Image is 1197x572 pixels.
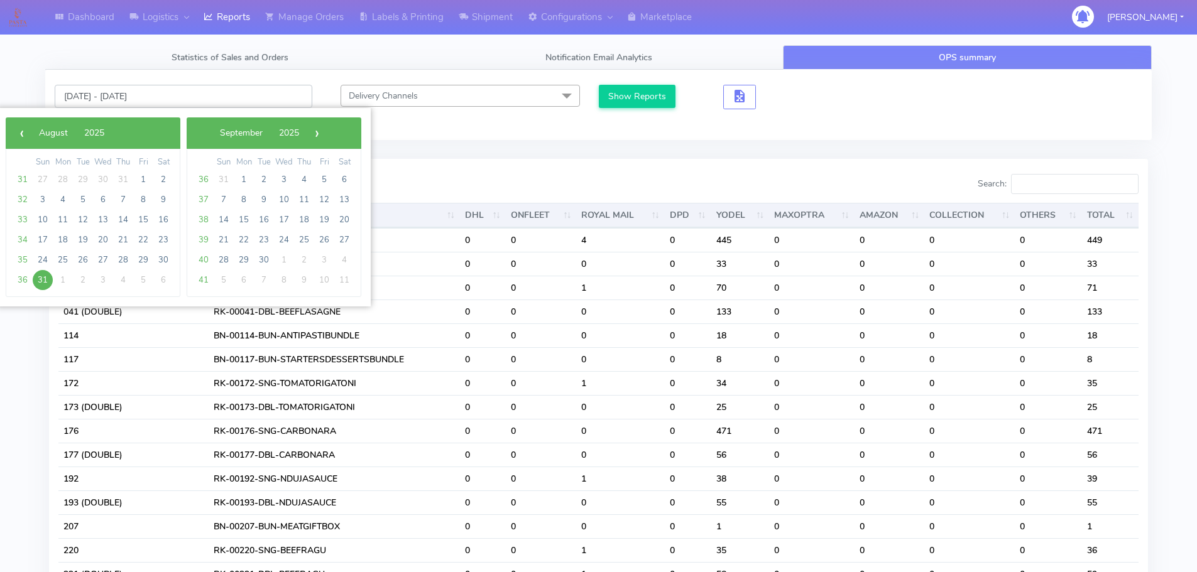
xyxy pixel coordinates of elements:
td: 0 [576,395,664,419]
td: 0 [665,514,711,538]
td: 193 (DOUBLE) [58,490,209,514]
td: 0 [1015,419,1081,443]
input: Search: [1011,174,1139,194]
span: 13 [93,210,113,230]
td: 1 [576,371,664,395]
td: 1 [711,514,770,538]
td: 0 [855,228,925,252]
td: 0 [855,490,925,514]
td: 0 [576,323,664,347]
bs-datepicker-navigation-view: ​ ​ ​ [193,124,326,136]
td: 0 [460,514,506,538]
td: 0 [460,252,506,276]
span: 41 [194,270,214,290]
th: COLLECTION : activate to sort column ascending [924,203,1015,228]
span: 14 [214,210,234,230]
td: 55 [1082,490,1139,514]
td: 0 [460,419,506,443]
td: 0 [769,371,854,395]
span: 9 [153,190,173,210]
td: 0 [924,299,1015,323]
span: 2 [73,270,93,290]
td: 0 [855,419,925,443]
td: 0 [665,490,711,514]
td: BN-00114-BUN-ANTIPASTIBUNDLE [209,323,460,347]
td: 55 [711,490,770,514]
span: OPS summary [939,51,996,63]
span: 36 [194,170,214,190]
td: 0 [855,347,925,371]
span: 4 [53,190,73,210]
td: 8 [1082,347,1139,371]
td: 0 [506,514,577,538]
td: 0 [924,490,1015,514]
span: 12 [314,190,334,210]
span: 24 [274,230,294,250]
td: 0 [576,490,664,514]
span: 23 [254,230,274,250]
td: 0 [665,419,711,443]
span: 28 [214,250,234,270]
td: 33 [711,252,770,276]
span: 3 [274,170,294,190]
span: 15 [234,210,254,230]
td: 0 [1015,323,1081,347]
td: 39 [1082,467,1139,490]
span: 7 [214,190,234,210]
span: 27 [334,230,354,250]
td: 0 [769,299,854,323]
span: 10 [33,210,53,230]
td: 0 [855,395,925,419]
td: 192 [58,467,209,490]
td: 0 [460,371,506,395]
td: RK-00173-DBL-TOMATORIGATONI [209,395,460,419]
td: 0 [769,395,854,419]
td: 0 [506,228,577,252]
td: 0 [855,323,925,347]
td: 0 [665,347,711,371]
span: 31 [13,170,33,190]
td: 0 [924,443,1015,467]
td: 471 [711,419,770,443]
td: 133 [1082,299,1139,323]
td: 0 [460,395,506,419]
span: 17 [33,230,53,250]
span: 27 [33,170,53,190]
td: 0 [769,252,854,276]
th: weekday [93,156,113,170]
td: 0 [855,467,925,490]
td: 0 [506,276,577,299]
th: weekday [133,156,153,170]
td: 0 [665,443,711,467]
td: RK-00176-SNG-CARBONARA [209,419,460,443]
span: 12 [73,210,93,230]
td: 0 [1015,467,1081,490]
td: 0 [665,299,711,323]
span: 1 [53,270,73,290]
th: YODEL : activate to sort column ascending [711,203,770,228]
span: 8 [133,190,153,210]
td: 0 [855,252,925,276]
label: Search: [978,174,1139,194]
td: 0 [506,395,577,419]
td: 0 [576,252,664,276]
span: 2025 [84,127,104,139]
input: Pick the Daterange [55,85,312,108]
th: weekday [234,156,254,170]
td: 0 [924,323,1015,347]
span: 1 [274,250,294,270]
td: 0 [769,490,854,514]
td: 0 [924,514,1015,538]
td: 445 [711,228,770,252]
span: 31 [33,270,53,290]
td: 0 [1015,490,1081,514]
span: 11 [294,190,314,210]
span: 37 [194,190,214,210]
span: 39 [194,230,214,250]
span: 15 [133,210,153,230]
td: 34 [711,371,770,395]
td: 114 [58,323,209,347]
th: DHL : activate to sort column ascending [460,203,506,228]
span: 9 [294,270,314,290]
td: 0 [460,347,506,371]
